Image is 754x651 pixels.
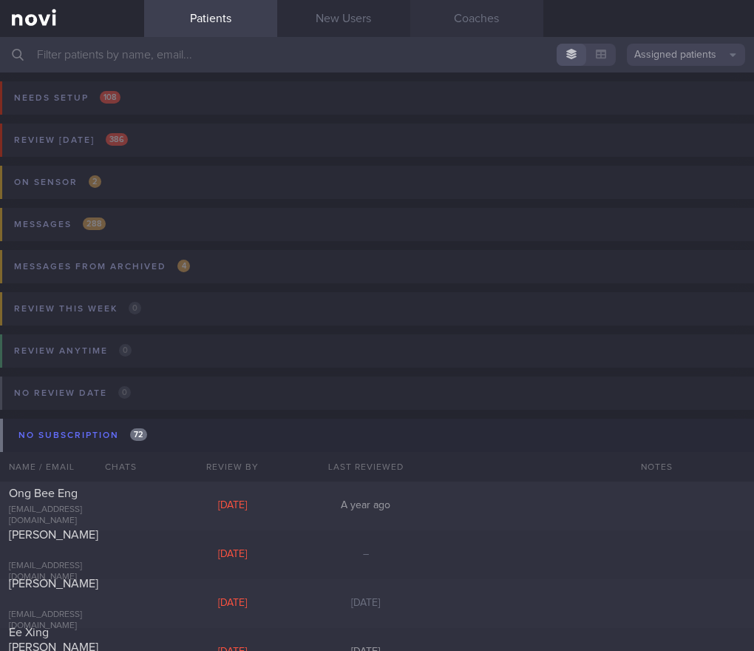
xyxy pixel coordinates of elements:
[9,561,135,583] div: [EMAIL_ADDRESS][DOMAIN_NAME]
[129,302,141,314] span: 0
[10,215,109,235] div: Messages
[166,452,299,482] div: Review By
[106,133,128,146] span: 386
[118,386,131,399] span: 0
[299,499,432,513] div: A year ago
[119,344,132,357] span: 0
[130,428,147,441] span: 72
[83,217,106,230] span: 288
[89,175,101,188] span: 2
[15,425,151,445] div: No subscription
[9,610,135,632] div: [EMAIL_ADDRESS][DOMAIN_NAME]
[632,452,754,482] div: Notes
[10,130,132,150] div: Review [DATE]
[299,597,432,610] div: [DATE]
[166,499,299,513] div: [DATE]
[10,341,135,361] div: Review anytime
[10,257,194,277] div: Messages from Archived
[10,172,105,192] div: On sensor
[166,597,299,610] div: [DATE]
[9,505,135,527] div: [EMAIL_ADDRESS][DOMAIN_NAME]
[166,548,299,561] div: [DATE]
[10,299,145,319] div: Review this week
[10,383,135,403] div: No review date
[100,91,120,104] span: 108
[9,578,98,590] span: [PERSON_NAME]
[10,88,124,108] div: Needs setup
[9,529,98,541] span: [PERSON_NAME]
[299,548,432,561] div: –
[299,452,432,482] div: Last Reviewed
[9,488,78,499] span: Ong Bee Eng
[85,452,144,482] div: Chats
[177,260,190,272] span: 4
[627,44,745,66] button: Assigned patients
